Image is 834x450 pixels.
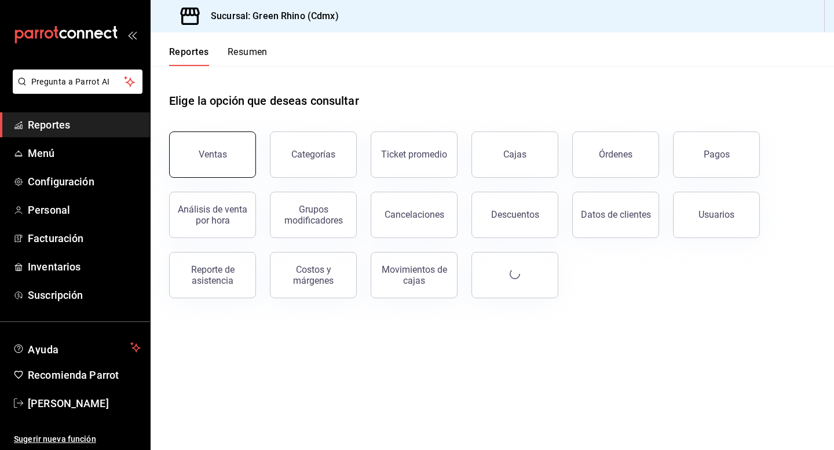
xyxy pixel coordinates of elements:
[673,131,760,178] button: Pagos
[270,252,357,298] button: Costos y márgenes
[270,131,357,178] button: Categorías
[581,209,651,220] div: Datos de clientes
[28,231,141,246] span: Facturación
[599,149,632,160] div: Órdenes
[169,131,256,178] button: Ventas
[28,287,141,303] span: Suscripción
[471,192,558,238] button: Descuentos
[503,149,526,160] div: Cajas
[277,204,349,226] div: Grupos modificadores
[169,92,359,109] h1: Elige la opción que deseas consultar
[378,264,450,286] div: Movimientos de cajas
[169,252,256,298] button: Reporte de asistencia
[491,209,539,220] div: Descuentos
[572,131,659,178] button: Órdenes
[13,69,142,94] button: Pregunta a Parrot AI
[28,367,141,383] span: Recomienda Parrot
[177,264,248,286] div: Reporte de asistencia
[371,192,458,238] button: Cancelaciones
[270,192,357,238] button: Grupos modificadores
[291,149,335,160] div: Categorías
[28,202,141,218] span: Personal
[28,396,141,411] span: [PERSON_NAME]
[127,30,137,39] button: open_drawer_menu
[169,192,256,238] button: Análisis de venta por hora
[8,84,142,96] a: Pregunta a Parrot AI
[199,149,227,160] div: Ventas
[371,131,458,178] button: Ticket promedio
[169,46,268,66] div: navigation tabs
[28,145,141,161] span: Menú
[228,46,268,66] button: Resumen
[28,259,141,275] span: Inventarios
[371,252,458,298] button: Movimientos de cajas
[673,192,760,238] button: Usuarios
[202,9,339,23] h3: Sucursal: Green Rhino (Cdmx)
[385,209,444,220] div: Cancelaciones
[704,149,730,160] div: Pagos
[28,341,126,354] span: Ayuda
[381,149,447,160] div: Ticket promedio
[572,192,659,238] button: Datos de clientes
[471,131,558,178] button: Cajas
[698,209,734,220] div: Usuarios
[28,117,141,133] span: Reportes
[277,264,349,286] div: Costos y márgenes
[31,76,125,88] span: Pregunta a Parrot AI
[28,174,141,189] span: Configuración
[177,204,248,226] div: Análisis de venta por hora
[14,433,141,445] span: Sugerir nueva función
[169,46,209,66] button: Reportes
